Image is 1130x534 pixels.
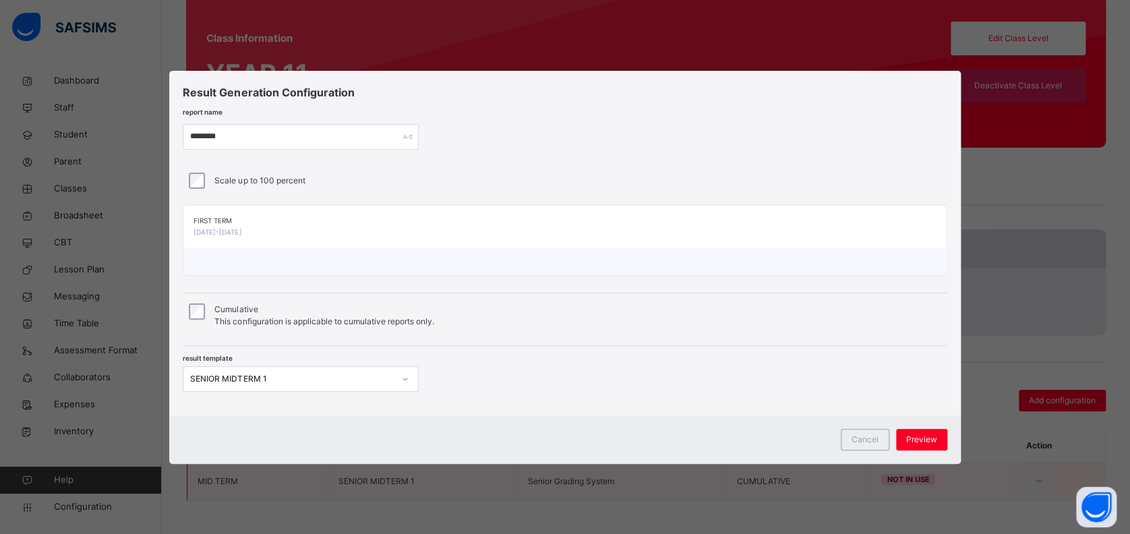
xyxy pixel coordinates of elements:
[183,354,233,362] span: result template
[214,175,305,187] label: Scale up to 100 percent
[190,373,394,385] div: SENIOR MIDTERM 1
[194,228,241,236] span: [DATE]-[DATE]
[194,216,241,226] span: First Term
[1076,487,1117,527] button: Open asap
[906,434,937,446] span: Preview
[183,205,947,276] div: [object Object]
[183,108,222,116] span: report name
[183,86,354,99] span: Result Generation Configuration
[214,304,258,314] span: Cumulative
[852,434,879,446] span: Cancel
[214,316,434,326] span: This configuration is applicable to cumulative reports only.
